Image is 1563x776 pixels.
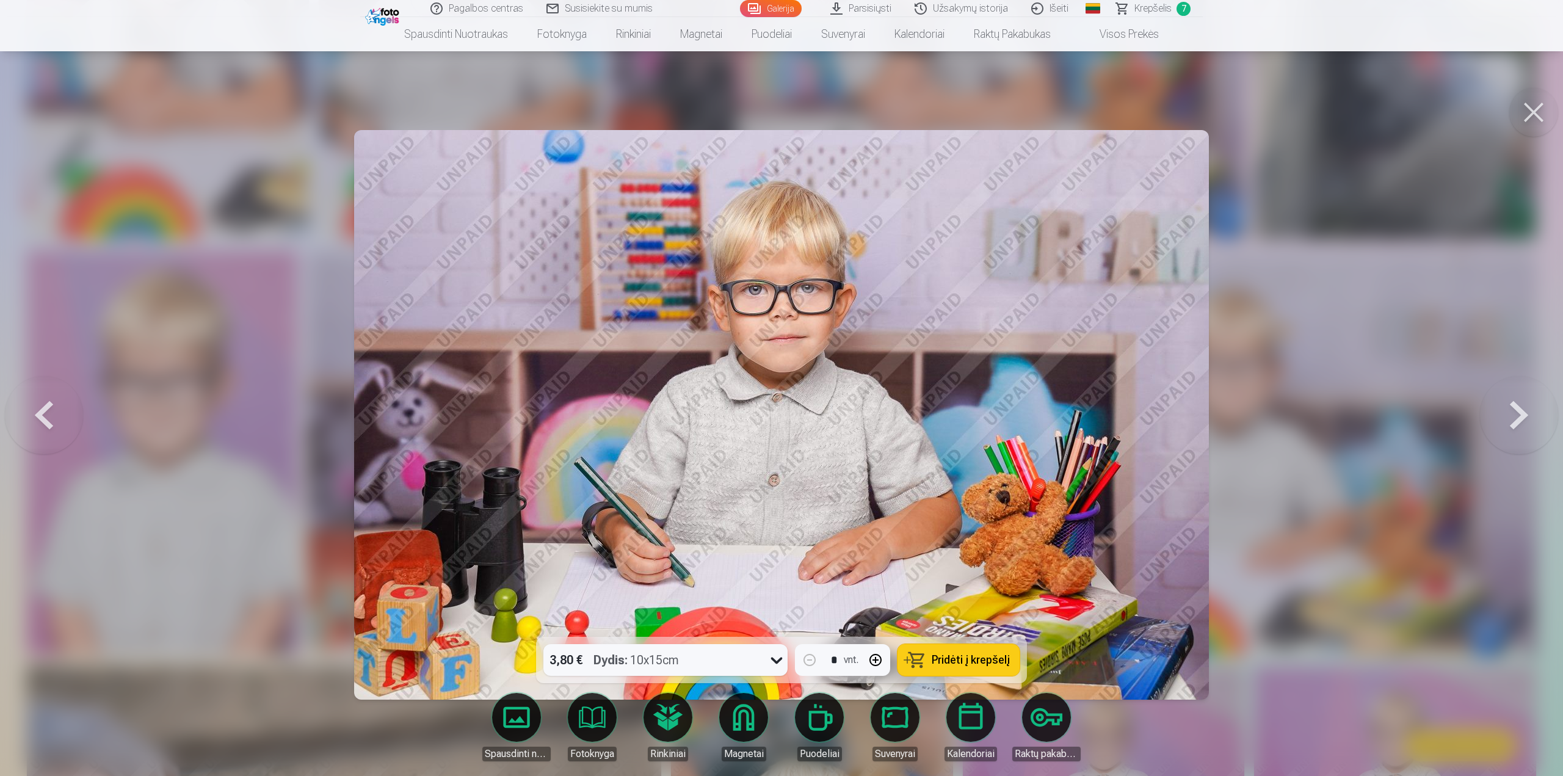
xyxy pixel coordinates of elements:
a: Puodeliai [737,17,807,51]
a: Visos prekės [1065,17,1173,51]
div: 3,80 € [543,644,589,676]
div: Rinkiniai [648,747,688,761]
a: Rinkiniai [601,17,665,51]
a: Kalendoriai [880,17,959,51]
a: Suvenyrai [861,693,929,761]
a: Fotoknyga [558,693,626,761]
a: Rinkiniai [634,693,702,761]
a: Fotoknyga [523,17,601,51]
span: Krepšelis [1134,1,1172,16]
a: Spausdinti nuotraukas [482,693,551,761]
div: Puodeliai [797,747,842,761]
a: Magnetai [709,693,778,761]
a: Raktų pakabukas [959,17,1065,51]
div: 10x15cm [593,644,679,676]
a: Suvenyrai [807,17,880,51]
a: Magnetai [665,17,737,51]
img: /fa2 [365,5,402,26]
div: Spausdinti nuotraukas [482,747,551,761]
div: Raktų pakabukas [1012,747,1081,761]
div: Kalendoriai [945,747,997,761]
a: Kalendoriai [937,693,1005,761]
a: Puodeliai [785,693,854,761]
a: Spausdinti nuotraukas [390,17,523,51]
div: Fotoknyga [568,747,617,761]
a: Raktų pakabukas [1012,693,1081,761]
strong: Dydis : [593,651,628,669]
button: Pridėti į krepšelį [898,644,1020,676]
span: Pridėti į krepšelį [932,655,1010,665]
span: 7 [1177,2,1191,16]
div: Magnetai [722,747,766,761]
div: Suvenyrai [872,747,918,761]
div: vnt. [844,653,858,667]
